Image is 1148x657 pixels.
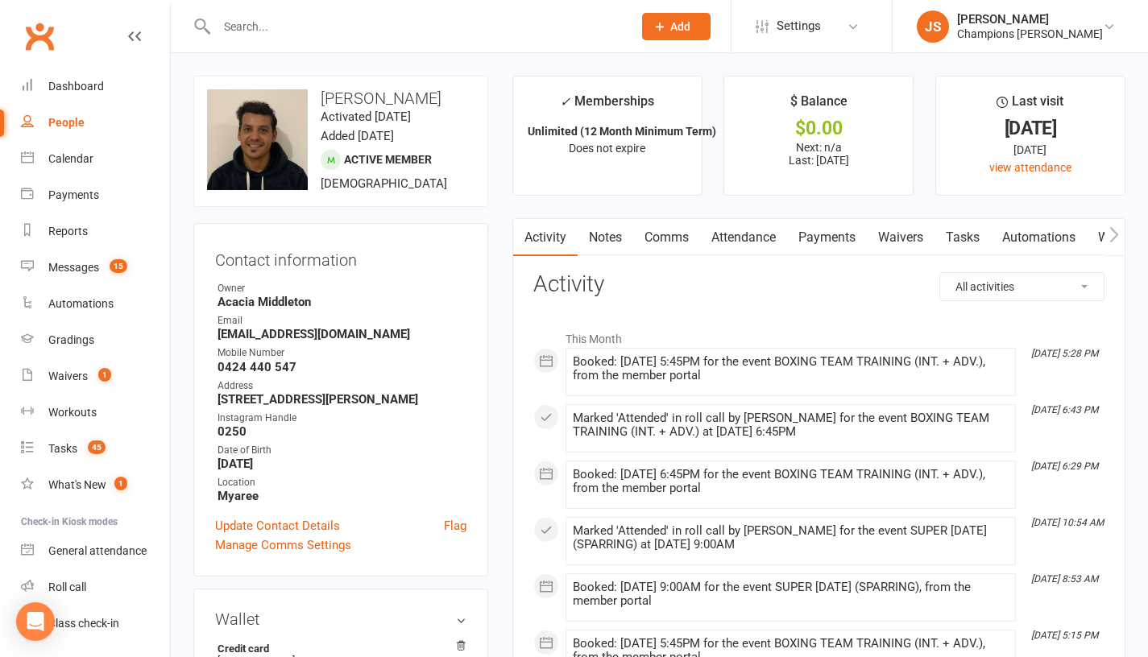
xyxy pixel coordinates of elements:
a: Workouts [21,395,170,431]
a: Tasks [935,219,991,256]
div: Location [218,475,466,490]
strong: Unlimited (12 Month Minimum Term) [528,125,716,138]
div: Dashboard [48,80,104,93]
i: [DATE] 6:29 PM [1031,461,1098,472]
a: Attendance [700,219,787,256]
span: Does not expire [569,142,645,155]
a: Manage Comms Settings [215,535,351,555]
a: Payments [21,177,170,213]
a: Gradings [21,322,170,358]
a: What's New1 [21,467,170,503]
i: [DATE] 5:28 PM [1031,348,1098,359]
span: Settings [777,8,821,44]
a: People [21,105,170,141]
div: Email [218,313,466,328]
strong: 0250 [218,424,466,439]
a: Automations [991,219,1087,256]
h3: Activity [533,272,1104,297]
strong: Acacia Middleton [218,295,466,309]
h3: Wallet [215,610,466,628]
div: Mobile Number [218,345,466,361]
a: Calendar [21,141,170,177]
strong: [DATE] [218,457,466,471]
a: Notes [578,219,633,256]
div: Workouts [48,406,97,419]
a: Class kiosk mode [21,605,170,642]
div: Date of Birth [218,443,466,458]
strong: [EMAIL_ADDRESS][DOMAIN_NAME] [218,327,466,341]
div: Reports [48,225,88,238]
div: Messages [48,261,99,274]
a: Update Contact Details [215,516,340,535]
i: [DATE] 6:43 PM [1031,404,1098,415]
p: Next: n/a Last: [DATE] [739,141,898,167]
div: General attendance [48,544,147,557]
a: view attendance [989,161,1071,174]
div: Tasks [48,442,77,455]
a: Roll call [21,569,170,605]
div: Booked: [DATE] 6:45PM for the event BOXING TEAM TRAINING (INT. + ADV.), from the member portal [573,468,1009,495]
div: Open Intercom Messenger [16,602,55,641]
button: Add [642,13,711,40]
span: Active member [344,153,432,166]
div: Roll call [48,581,86,593]
div: Champions [PERSON_NAME] [957,27,1103,41]
a: Flag [444,516,466,535]
i: ✓ [560,94,570,109]
div: Marked 'Attended' in roll call by [PERSON_NAME] for the event SUPER [DATE] (SPARRING) at [DATE] 9... [573,524,1009,552]
i: [DATE] 5:15 PM [1031,630,1098,641]
a: Payments [787,219,867,256]
i: [DATE] 10:54 AM [1031,517,1104,528]
div: $ Balance [790,91,848,120]
div: JS [917,10,949,43]
a: General attendance kiosk mode [21,533,170,569]
time: Activated [DATE] [321,109,411,124]
a: Activity [513,219,578,256]
h3: [PERSON_NAME] [207,89,475,107]
div: [PERSON_NAME] [957,12,1103,27]
a: Comms [633,219,700,256]
li: This Month [533,322,1104,348]
strong: [STREET_ADDRESS][PERSON_NAME] [218,392,466,407]
div: Booked: [DATE] 9:00AM for the event SUPER [DATE] (SPARRING), from the member portal [573,581,1009,608]
span: 1 [98,368,111,382]
a: Clubworx [19,16,60,56]
div: Automations [48,297,114,310]
input: Search... [212,15,621,38]
div: Owner [218,281,466,296]
div: Marked 'Attended' in roll call by [PERSON_NAME] for the event BOXING TEAM TRAINING (INT. + ADV.) ... [573,411,1009,439]
span: [DEMOGRAPHIC_DATA] [321,176,447,191]
div: Memberships [560,91,654,121]
time: Added [DATE] [321,129,394,143]
a: Messages 15 [21,250,170,286]
strong: Myaree [218,489,466,503]
div: Booked: [DATE] 5:45PM for the event BOXING TEAM TRAINING (INT. + ADV.), from the member portal [573,355,1009,382]
div: Address [218,378,466,394]
h3: Contact information [215,245,466,269]
span: 45 [88,440,106,454]
div: $0.00 [739,120,898,137]
div: People [48,116,85,129]
strong: 0424 440 547 [218,360,466,374]
div: Waivers [48,370,88,382]
div: Payments [48,188,99,201]
span: 1 [114,477,127,490]
a: Waivers [867,219,935,256]
a: Waivers 1 [21,358,170,395]
strong: Credit card [218,643,458,655]
a: Dashboard [21,68,170,105]
a: Tasks 45 [21,431,170,467]
div: Last visit [997,91,1063,120]
div: Instagram Handle [218,411,466,426]
span: Add [670,20,690,33]
div: What's New [48,478,106,491]
img: image1563879386.png [207,89,308,192]
span: 15 [110,259,127,273]
div: [DATE] [951,120,1110,137]
div: Calendar [48,152,93,165]
div: Class check-in [48,617,119,630]
a: Automations [21,286,170,322]
i: [DATE] 8:53 AM [1031,573,1098,585]
div: Gradings [48,333,94,346]
a: Reports [21,213,170,250]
